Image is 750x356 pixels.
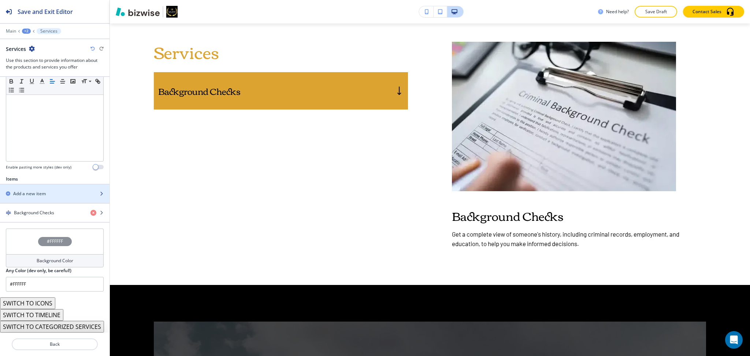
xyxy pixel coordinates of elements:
[154,36,219,67] span: Services
[6,210,11,215] img: Drag
[47,238,63,245] h4: #FFFFFF
[635,6,677,18] button: Save Draft
[644,8,668,15] p: Save Draft
[6,176,18,182] h2: Items
[6,267,71,274] h2: Any Color (dev only, be careful!)
[452,42,676,191] img: 13f6b067c290aa3e9f867722fcd63bd6.webp
[37,28,61,34] button: Services
[452,229,706,248] p: Get a complete view of someone's history, including criminal records, employment, and education, ...
[37,257,73,264] h4: Background Color
[606,8,629,15] h3: Need help?
[6,45,26,53] h2: Services
[683,6,744,18] button: Contact Sales
[14,209,54,216] h4: Background Checks
[6,164,71,170] h4: Enable pasting more styles (dev only)
[6,29,16,34] button: Main
[13,190,46,197] h2: Add a new item
[154,72,408,110] button: Background Checks
[725,331,743,349] div: Open Intercom Messenger
[116,7,160,16] img: Bizwise Logo
[6,229,104,267] button: #FFFFFFBackground Color
[693,8,721,15] p: Contact Sales
[12,338,98,350] button: Back
[452,209,706,223] p: Background Checks
[22,29,31,34] button: +2
[158,85,241,96] p: Background Checks
[166,6,178,18] img: Your Logo
[18,7,73,16] h2: Save and Exit Editor
[40,29,57,34] p: Services
[6,57,104,70] h3: Use this section to provide information about the products and services you offer
[12,341,97,348] p: Back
